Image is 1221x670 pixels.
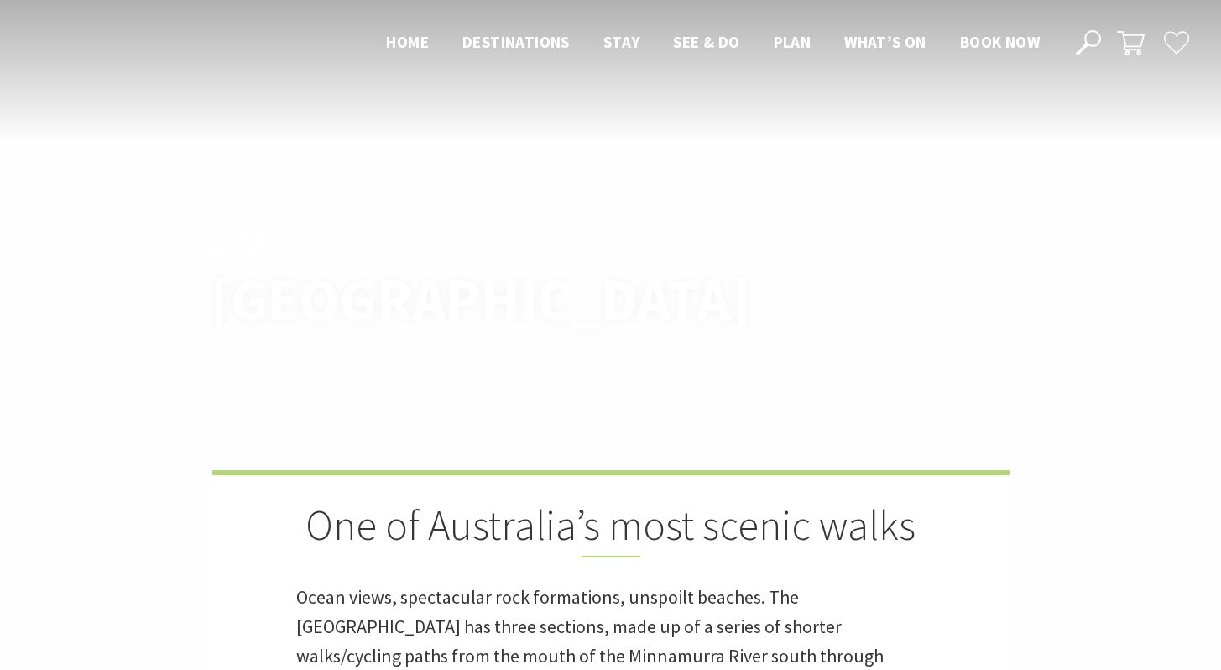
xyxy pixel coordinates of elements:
[211,268,685,332] h1: [GEOGRAPHIC_DATA]
[774,32,811,54] a: Plan
[673,32,739,52] span: See & Do
[844,32,926,52] span: What’s On
[386,32,429,54] a: Home
[386,32,429,52] span: Home
[844,32,926,54] a: What’s On
[673,32,739,54] a: See & Do
[603,32,640,54] a: Stay
[960,32,1040,54] a: Book now
[603,32,640,52] span: Stay
[960,32,1040,52] span: Book now
[296,500,926,557] h2: One of Australia’s most scenic walks
[369,29,1057,57] nav: Main Menu
[462,32,570,52] span: Destinations
[462,32,570,54] a: Destinations
[774,32,811,52] span: Plan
